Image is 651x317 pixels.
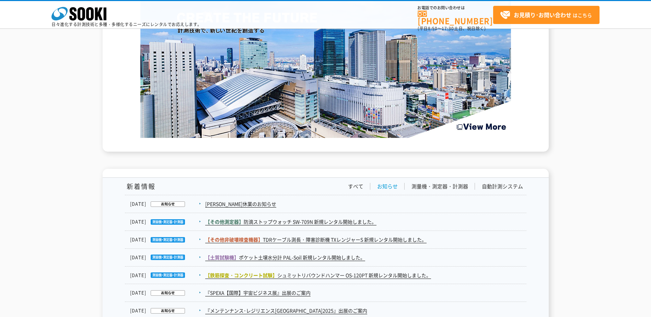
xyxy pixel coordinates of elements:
img: 測量機・測定器・計測器 [146,272,185,278]
span: 【その他測定器】 [205,218,244,225]
span: はこちら [500,10,592,20]
a: 【その他非破壊検査機器】TDRケーブル測長・障害診断機 TXレンジャーS 新規レンタル開始しました。 [205,236,427,243]
strong: お見積り･お問い合わせ [514,11,571,19]
a: 【鉄筋探査・コンクリート試験】シュミットリバウンドハンマー OS-120PT 新規レンタル開始しました。 [205,272,431,279]
span: 【その他非破壊検査機器】 [205,236,263,243]
img: お知らせ [146,308,185,314]
dt: [DATE] [130,272,205,279]
span: 8:50 [428,25,438,32]
img: お知らせ [146,201,185,207]
img: 測量機・測定器・計測器 [146,255,185,260]
a: [PERSON_NAME]休業のお知らせ [205,200,276,208]
h1: 新着情報 [125,183,155,190]
span: (平日 ～ 土日、祝日除く) [418,25,486,32]
a: Create the Future [140,131,511,137]
dt: [DATE] [130,254,205,261]
a: すべて [348,183,363,190]
img: 測量機・測定器・計測器 [146,219,185,225]
a: 【その他測定器】防滴ストップウォッチ SW-709N 新規レンタル開始しました。 [205,218,376,225]
a: 自動計測システム [482,183,523,190]
img: 測量機・測定器・計測器 [146,237,185,243]
span: 【鉄筋探査・コンクリート試験】 [205,272,277,279]
dt: [DATE] [130,236,205,243]
p: 日々進化する計測技術と多種・多様化するニーズにレンタルでお応えします。 [51,22,202,26]
img: お知らせ [146,290,185,296]
dt: [DATE] [130,307,205,314]
a: 測量機・測定器・計測器 [411,183,468,190]
a: 【土質試験機】ポケット土壌水分計 PAL-Soil 新規レンタル開始しました。 [205,254,365,261]
dt: [DATE] [130,289,205,296]
a: [PHONE_NUMBER] [418,11,493,25]
dt: [DATE] [130,218,205,225]
span: 【土質試験機】 [205,254,239,261]
a: お見積り･お問い合わせはこちら [493,6,600,24]
dt: [DATE] [130,200,205,208]
a: お知らせ [377,183,398,190]
span: 17:30 [442,25,454,32]
a: 『SPEXA【国際】宇宙ビジネス展』出展のご案内 [205,289,311,296]
a: 『メンテンナンス･レジリエンス[GEOGRAPHIC_DATA]2025』出展のご案内 [205,307,367,314]
span: お電話でのお問い合わせは [418,6,493,10]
